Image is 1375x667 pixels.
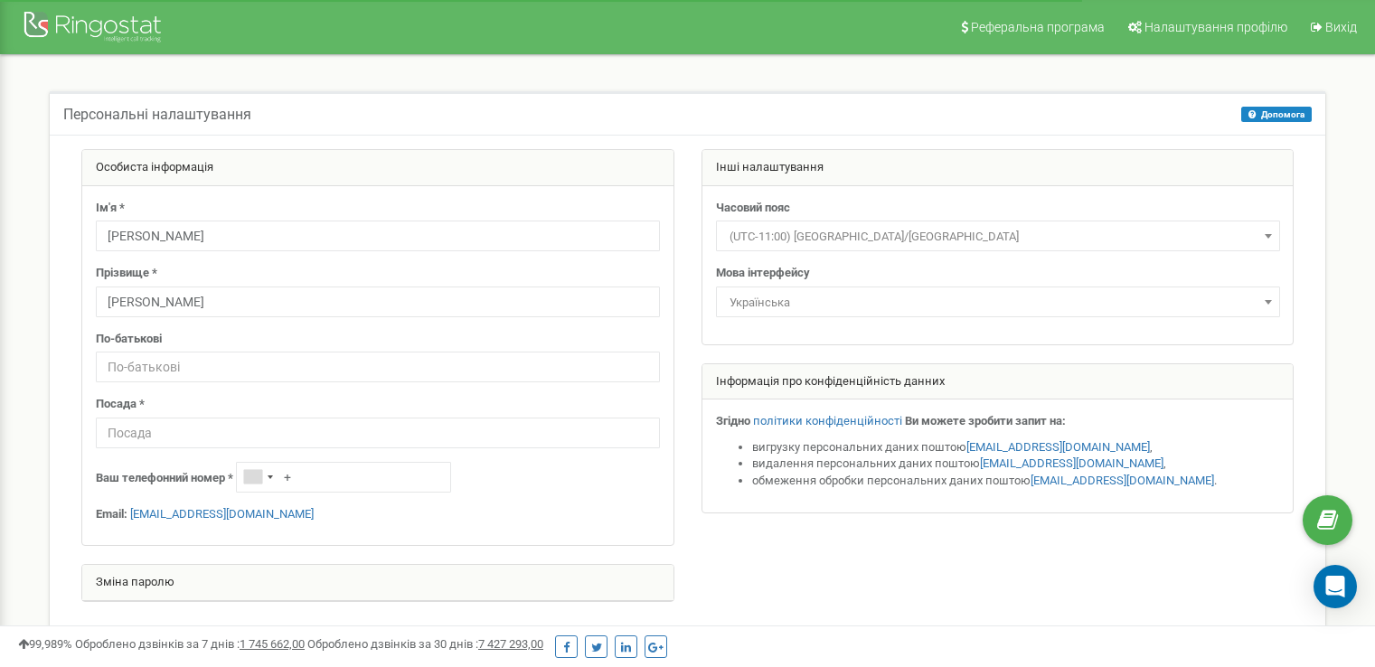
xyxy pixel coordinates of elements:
span: Налаштування профілю [1144,20,1287,34]
span: Оброблено дзвінків за 30 днів : [307,637,543,651]
strong: Email: [96,507,127,521]
span: 99,989% [18,637,72,651]
div: Інші налаштування [702,150,1294,186]
a: [EMAIL_ADDRESS][DOMAIN_NAME] [966,440,1150,454]
u: 7 427 293,00 [478,637,543,651]
input: +1-800-555-55-55 [236,462,451,493]
label: Часовий пояс [716,200,790,217]
strong: Ви можете зробити запит на: [905,414,1066,427]
div: Особиста інформація [82,150,673,186]
input: Посада [96,418,660,448]
span: Українська [722,290,1274,315]
div: Open Intercom Messenger [1314,565,1357,608]
span: (UTC-11:00) Pacific/Midway [722,224,1274,249]
label: Прізвище * [96,265,157,282]
u: 1 745 662,00 [240,637,305,651]
span: Українська [716,287,1280,317]
label: Ваш телефонний номер * [96,470,233,487]
button: Допомога [1241,107,1312,122]
div: Зміна паролю [82,565,673,601]
span: Вихід [1325,20,1357,34]
label: Мова інтерфейсу [716,265,810,282]
label: По-батькові [96,331,162,348]
a: [EMAIL_ADDRESS][DOMAIN_NAME] [130,507,314,521]
div: Інформація про конфіденційність данних [702,364,1294,400]
label: Ім'я * [96,200,125,217]
span: (UTC-11:00) Pacific/Midway [716,221,1280,251]
strong: Згідно [716,414,750,427]
h5: Персональні налаштування [63,107,251,123]
label: Посада * [96,396,145,413]
a: [EMAIL_ADDRESS][DOMAIN_NAME] [980,456,1163,470]
span: Оброблено дзвінків за 7 днів : [75,637,305,651]
li: видалення персональних даних поштою , [752,456,1280,473]
li: обмеження обробки персональних даних поштою . [752,473,1280,490]
div: Telephone country code [237,463,278,492]
a: політики конфіденційності [753,414,902,427]
li: вигрузку персональних даних поштою , [752,439,1280,456]
input: По-батькові [96,352,660,382]
span: Реферальна програма [971,20,1105,34]
input: Прізвище [96,287,660,317]
input: Ім'я [96,221,660,251]
a: [EMAIL_ADDRESS][DOMAIN_NAME] [1031,474,1214,487]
